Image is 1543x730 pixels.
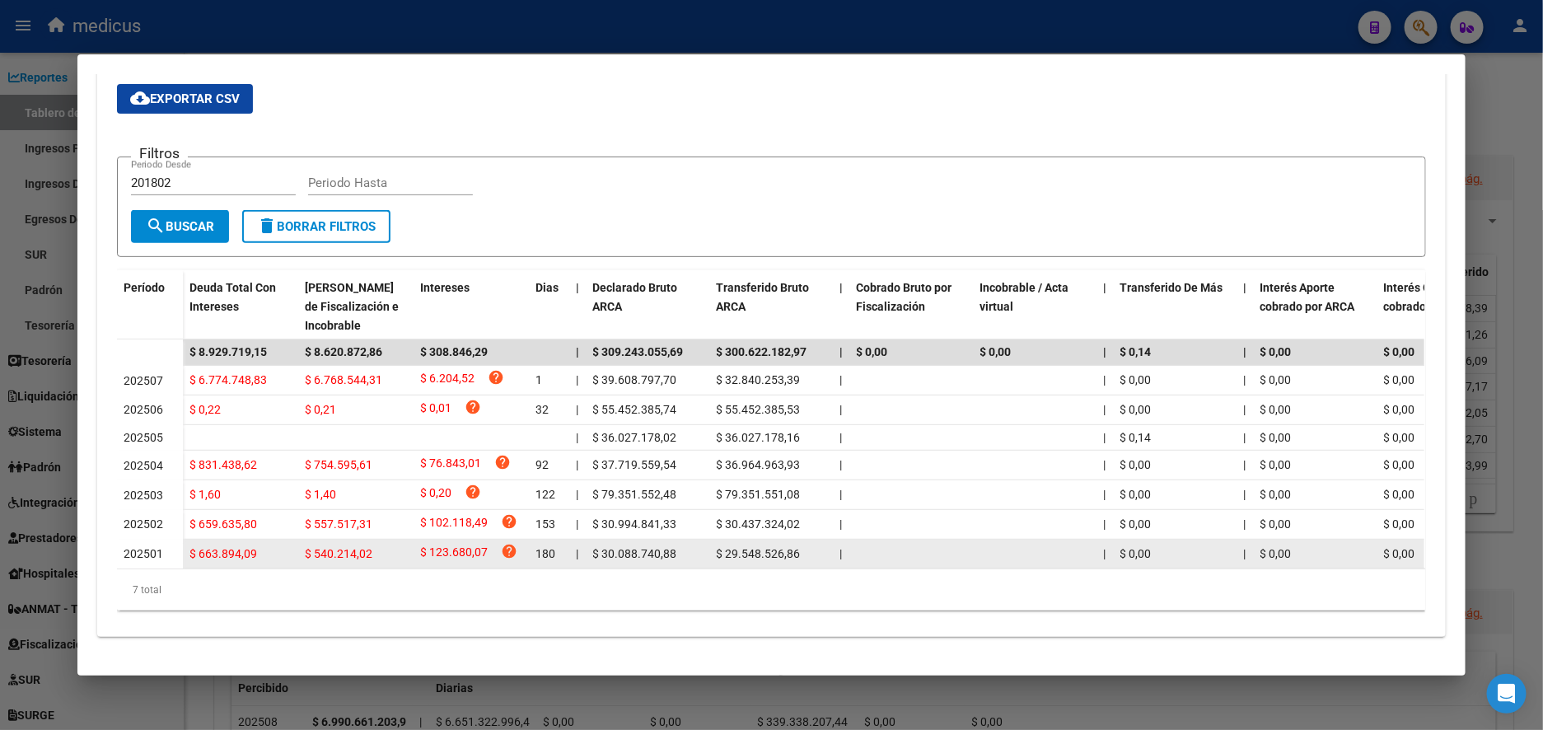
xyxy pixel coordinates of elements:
[1104,547,1106,560] span: |
[1244,403,1246,416] span: |
[414,270,529,343] datatable-header-cell: Intereses
[298,270,414,343] datatable-header-cell: Deuda Bruta Neto de Fiscalización e Incobrable
[465,399,481,415] i: help
[974,270,1097,343] datatable-header-cell: Incobrable / Acta virtual
[857,281,952,313] span: Cobrado Bruto por Fiscalización
[1120,517,1152,531] span: $ 0,00
[305,345,382,358] span: $ 8.620.872,86
[1244,373,1246,386] span: |
[1104,458,1106,471] span: |
[305,488,336,501] span: $ 1,40
[1120,547,1152,560] span: $ 0,00
[535,517,555,531] span: 153
[1384,547,1415,560] span: $ 0,00
[305,547,372,560] span: $ 540.214,02
[420,369,475,391] span: $ 6.204,52
[1260,373,1292,386] span: $ 0,00
[840,458,843,471] span: |
[535,547,555,560] span: 180
[535,488,555,501] span: 122
[242,210,390,243] button: Borrar Filtros
[1260,488,1292,501] span: $ 0,00
[717,345,807,358] span: $ 300.622.182,97
[1120,488,1152,501] span: $ 0,00
[146,216,166,236] mat-icon: search
[189,547,257,560] span: $ 663.894,09
[305,373,382,386] span: $ 6.768.544,31
[146,219,214,234] span: Buscar
[1384,488,1415,501] span: $ 0,00
[577,517,579,531] span: |
[529,270,570,343] datatable-header-cell: Dias
[1120,345,1152,358] span: $ 0,14
[840,373,843,386] span: |
[840,281,844,294] span: |
[501,543,517,559] i: help
[1260,403,1292,416] span: $ 0,00
[124,281,165,294] span: Período
[1487,674,1527,714] div: Open Intercom Messenger
[1120,281,1223,294] span: Transferido De Más
[1384,345,1415,358] span: $ 0,00
[1120,458,1152,471] span: $ 0,00
[1260,517,1292,531] span: $ 0,00
[577,373,579,386] span: |
[1244,281,1247,294] span: |
[465,484,481,500] i: help
[1244,517,1246,531] span: |
[535,373,542,386] span: 1
[124,517,163,531] span: 202502
[130,88,150,108] mat-icon: cloud_download
[593,345,684,358] span: $ 309.243.055,69
[420,454,481,476] span: $ 76.843,01
[1260,281,1355,313] span: Interés Aporte cobrado por ARCA
[305,281,399,332] span: [PERSON_NAME] de Fiscalización e Incobrable
[587,270,710,343] datatable-header-cell: Declarado Bruto ARCA
[124,459,163,472] span: 202504
[1244,345,1247,358] span: |
[593,458,677,471] span: $ 37.719.559,54
[1097,270,1114,343] datatable-header-cell: |
[124,547,163,560] span: 202501
[577,547,579,560] span: |
[577,488,579,501] span: |
[420,484,451,506] span: $ 0,20
[717,281,810,313] span: Transferido Bruto ARCA
[130,91,240,106] span: Exportar CSV
[189,517,257,531] span: $ 659.635,80
[1244,458,1246,471] span: |
[980,281,1069,313] span: Incobrable / Acta virtual
[834,270,850,343] datatable-header-cell: |
[593,281,678,313] span: Declarado Bruto ARCA
[420,345,488,358] span: $ 308.846,29
[257,216,277,236] mat-icon: delete
[717,458,801,471] span: $ 36.964.963,93
[857,345,888,358] span: $ 0,00
[189,373,267,386] span: $ 6.774.748,83
[1384,458,1415,471] span: $ 0,00
[577,403,579,416] span: |
[1104,517,1106,531] span: |
[1384,517,1415,531] span: $ 0,00
[124,431,163,444] span: 202505
[593,547,677,560] span: $ 30.088.740,88
[1104,488,1106,501] span: |
[1104,345,1107,358] span: |
[570,270,587,343] datatable-header-cell: |
[1120,431,1152,444] span: $ 0,14
[189,458,257,471] span: $ 831.438,62
[117,569,1427,611] div: 7 total
[1104,281,1107,294] span: |
[717,373,801,386] span: $ 32.840.253,39
[577,431,579,444] span: |
[577,345,580,358] span: |
[124,489,163,502] span: 202503
[1104,431,1106,444] span: |
[1244,488,1246,501] span: |
[840,547,843,560] span: |
[593,373,677,386] span: $ 39.608.797,70
[305,458,372,471] span: $ 754.595,61
[1384,281,1491,313] span: Interés Contribución cobrado por ARCA
[117,270,183,339] datatable-header-cell: Período
[183,270,298,343] datatable-header-cell: Deuda Total Con Intereses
